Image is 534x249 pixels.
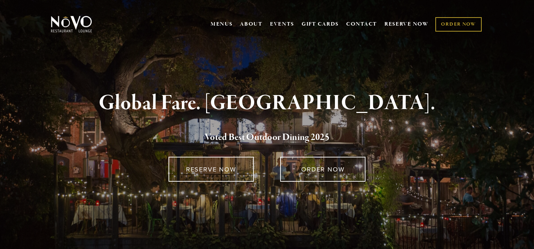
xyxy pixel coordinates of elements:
h2: 5 [62,130,472,145]
a: ORDER NOW [280,157,365,182]
a: RESERVE NOW [384,18,429,31]
a: MENUS [211,21,233,28]
strong: Global Fare. [GEOGRAPHIC_DATA]. [99,90,435,116]
a: Voted Best Outdoor Dining 202 [205,131,325,144]
img: Novo Restaurant &amp; Lounge [50,15,93,33]
a: CONTACT [346,18,377,31]
a: ORDER NOW [435,17,481,32]
a: RESERVE NOW [169,157,254,182]
a: GIFT CARDS [302,18,339,31]
a: EVENTS [270,21,294,28]
a: ABOUT [240,21,263,28]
